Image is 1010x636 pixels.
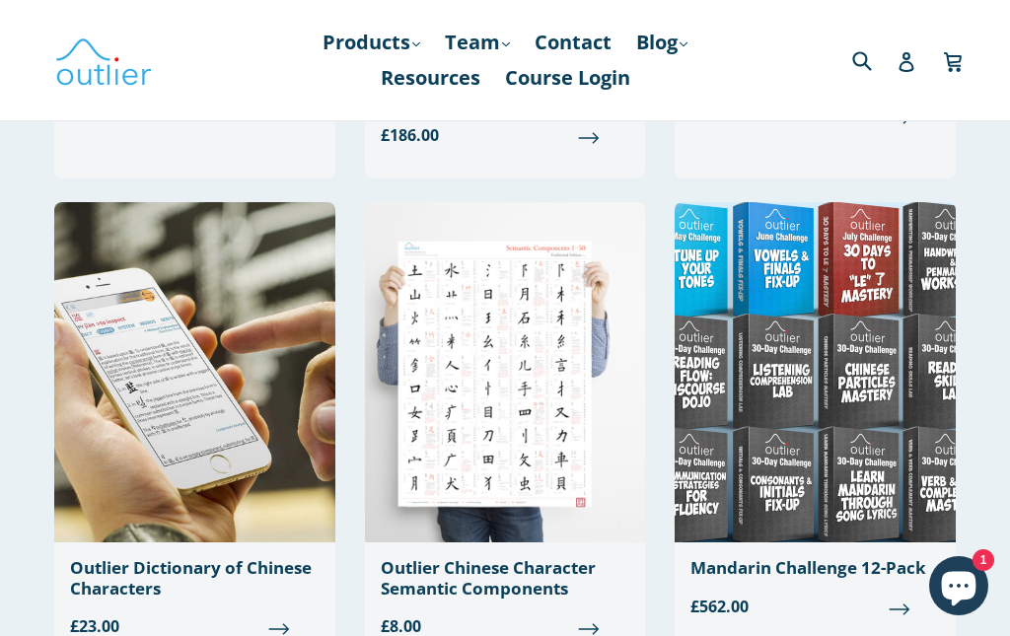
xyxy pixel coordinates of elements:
a: Products [313,25,430,60]
a: Blog [626,25,697,60]
img: Outlier Linguistics [54,32,153,89]
img: Outlier Chinese Character Semantic Components [365,202,646,542]
img: Mandarin Challenge 12-Pack [675,202,956,542]
a: Course Login [495,60,640,96]
a: Contact [525,25,621,60]
input: Search [847,39,902,80]
a: Resources [371,60,490,96]
div: Outlier Chinese Character Semantic Components [381,558,630,599]
a: Team [435,25,520,60]
span: £562.00 [690,595,940,618]
div: Outlier Dictionary of Chinese Characters [70,558,320,599]
div: Mandarin Challenge 12-Pack [690,558,940,578]
a: Mandarin Challenge 12-Pack £562.00 [675,202,956,633]
inbox-online-store-chat: Shopify online store chat [923,556,994,620]
span: £186.00 [381,123,630,147]
img: Outlier Dictionary of Chinese Characters Outlier Linguistics [54,202,335,542]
